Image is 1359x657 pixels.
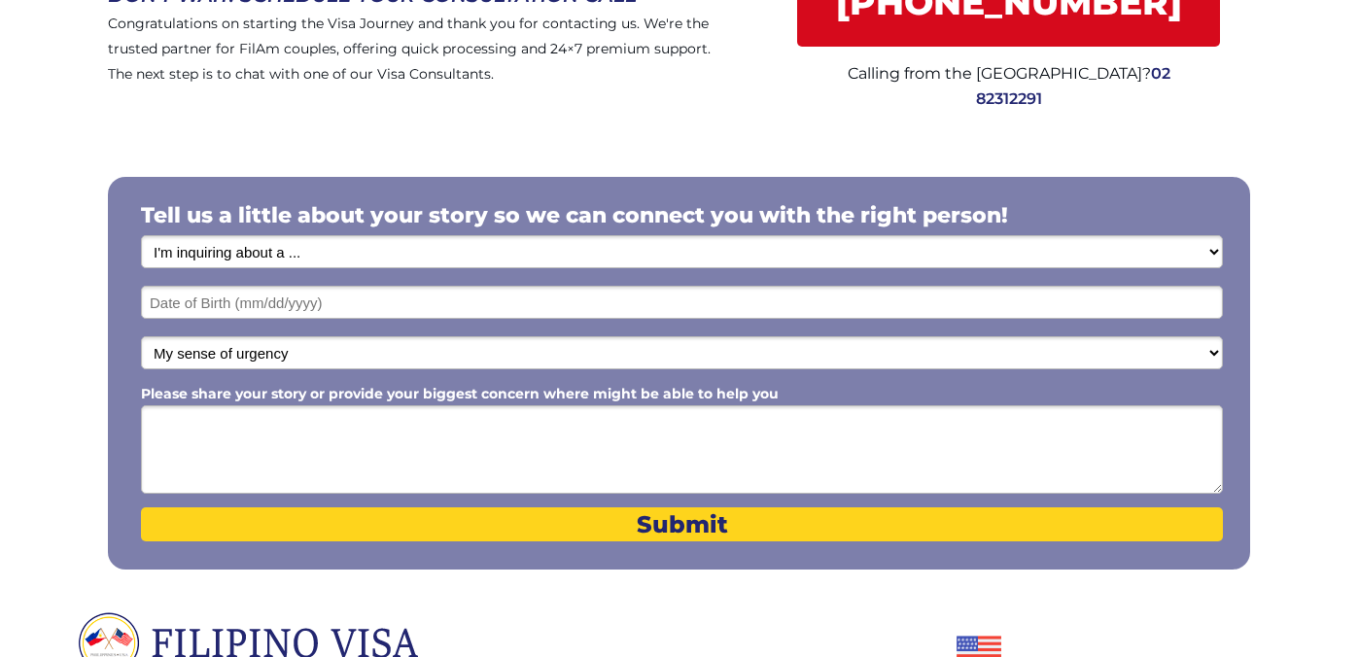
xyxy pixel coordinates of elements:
[141,510,1223,538] span: Submit
[141,507,1223,541] button: Submit
[108,15,711,83] span: Congratulations on starting the Visa Journey and thank you for contacting us. We're the trusted p...
[141,286,1223,319] input: Date of Birth (mm/dd/yyyy)
[141,385,779,402] span: Please share your story or provide your biggest concern where might be able to help you
[848,64,1151,83] span: Calling from the [GEOGRAPHIC_DATA]?
[141,202,1008,228] span: Tell us a little about your story so we can connect you with the right person!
